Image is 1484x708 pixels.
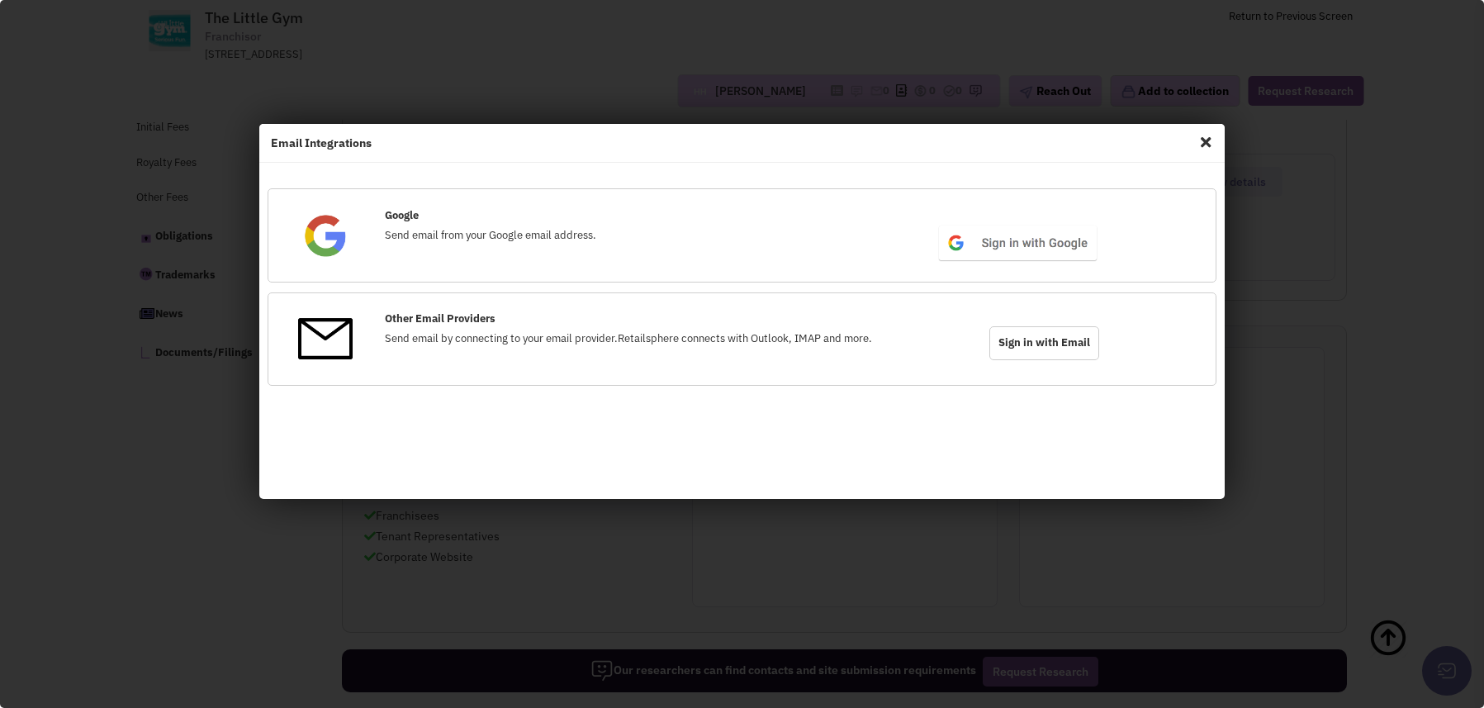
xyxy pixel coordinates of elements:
h4: Email Integrations [271,135,1212,150]
span: Send email by connecting to your email provider.Retailsphere connects with Outlook, IMAP and more. [385,331,872,345]
img: OtherEmail.png [298,311,353,366]
img: Google.png [298,208,353,263]
img: btn_google_signin_light_normal_web@2x.png [936,223,1099,262]
span: Send email from your Google email address. [385,228,596,242]
label: Other Email Providers [385,311,495,327]
span: Sign in with Email [989,326,1099,359]
span: Close [1195,129,1216,155]
label: Google [385,208,419,224]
